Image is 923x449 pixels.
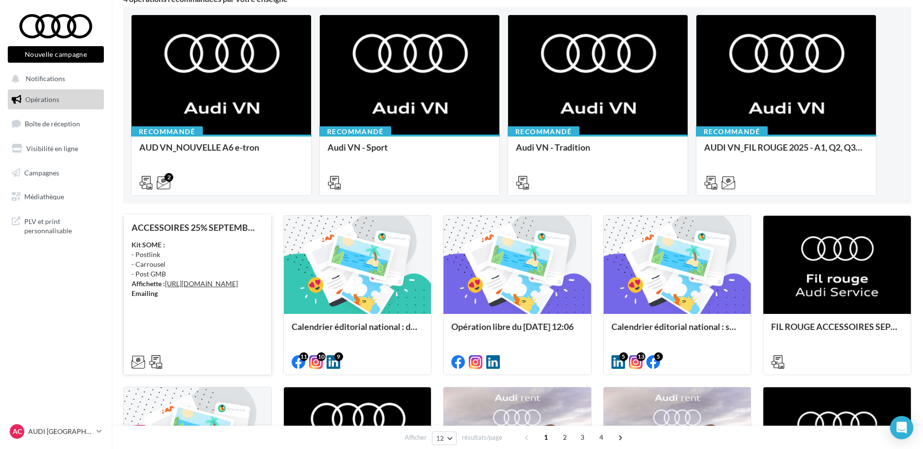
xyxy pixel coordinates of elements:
[575,430,590,445] span: 3
[6,138,106,159] a: Visibilité en ligne
[436,434,445,442] span: 12
[451,322,583,341] div: Opération libre du [DATE] 12:06
[132,223,264,232] div: ACCESSOIRES 25% SEPTEMBRE - AUDI SERVICE
[317,352,326,361] div: 10
[508,126,579,137] div: Recommandé
[132,289,158,297] strong: Emailing
[611,322,743,341] div: Calendrier éditorial national : semaine du 25.08 au 31.08
[637,352,645,361] div: 13
[696,126,768,137] div: Recommandé
[516,142,680,162] div: Audi VN - Tradition
[165,279,238,288] a: [URL][DOMAIN_NAME]
[165,173,173,182] div: 2
[132,279,165,288] strong: Affichette :
[8,422,104,441] a: AC AUDI [GEOGRAPHIC_DATA]
[26,75,65,83] span: Notifications
[6,89,106,110] a: Opérations
[28,427,93,436] p: AUDI [GEOGRAPHIC_DATA]
[299,352,308,361] div: 11
[131,126,203,137] div: Recommandé
[6,163,106,183] a: Campagnes
[132,241,165,249] strong: Kit SOME :
[654,352,663,361] div: 5
[405,433,427,442] span: Afficher
[593,430,609,445] span: 4
[24,215,100,236] span: PLV et print personnalisable
[6,187,106,207] a: Médiathèque
[890,416,913,439] div: Open Intercom Messenger
[328,142,492,162] div: Audi VN - Sport
[432,432,457,445] button: 12
[334,352,343,361] div: 9
[771,322,903,341] div: FIL ROUGE ACCESSOIRES SEPTEMBRE - AUDI SERVICE
[24,192,64,201] span: Médiathèque
[25,120,80,128] span: Boîte de réception
[292,322,424,341] div: Calendrier éditorial national : du 02.09 au 08.09
[24,168,59,176] span: Campagnes
[319,126,391,137] div: Recommandé
[132,240,264,298] div: - Postlink - Carrousel - Post GMB
[704,142,868,162] div: AUDI VN_FIL ROUGE 2025 - A1, Q2, Q3, Q5 et Q4 e-tron
[8,46,104,63] button: Nouvelle campagne
[13,427,22,436] span: AC
[6,211,106,240] a: PLV et print personnalisable
[26,144,78,153] span: Visibilité en ligne
[619,352,628,361] div: 5
[462,433,502,442] span: résultats/page
[6,113,106,134] a: Boîte de réception
[139,142,303,162] div: AUD VN_NOUVELLE A6 e-tron
[538,430,554,445] span: 1
[25,95,59,104] span: Opérations
[557,430,573,445] span: 2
